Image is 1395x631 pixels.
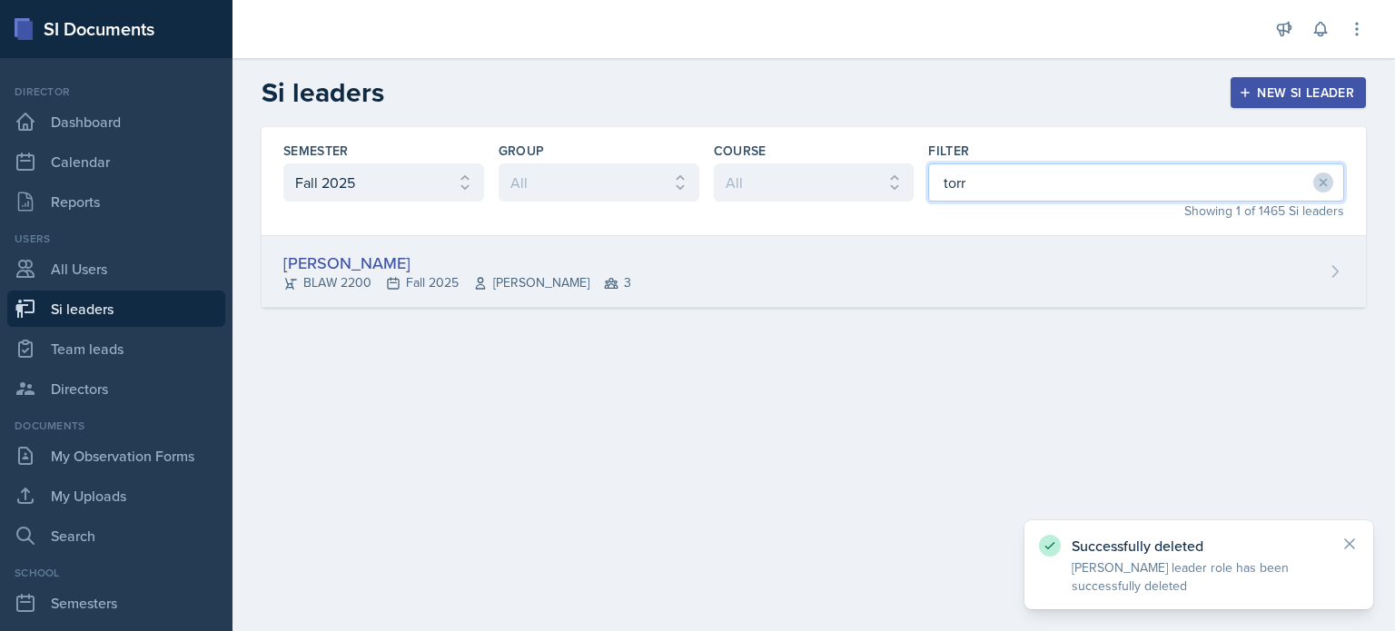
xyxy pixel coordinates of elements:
div: Users [7,231,225,247]
div: Documents [7,418,225,434]
button: New Si leader [1231,77,1366,108]
span: 3 [604,273,631,292]
a: Team leads [7,330,225,367]
a: All Users [7,251,225,287]
label: Course [714,142,767,160]
a: Search [7,518,225,554]
a: Directors [7,370,225,407]
div: BLAW 2200 Fall 2025 [283,273,631,292]
label: Filter [928,142,969,160]
a: Dashboard [7,104,225,140]
div: Showing 1 of 1465 Si leaders [928,202,1344,221]
a: My Observation Forms [7,438,225,474]
a: Si leaders [7,291,225,327]
div: School [7,565,225,581]
label: Group [499,142,545,160]
a: Calendar [7,143,225,180]
p: [PERSON_NAME] leader role has been successfully deleted [1072,558,1326,595]
a: My Uploads [7,478,225,514]
div: New Si leader [1242,85,1354,100]
a: Reports [7,183,225,220]
h2: Si leaders [262,76,384,109]
a: [PERSON_NAME] BLAW 2200Fall 2025[PERSON_NAME] 3 [262,236,1366,308]
p: Successfully deleted [1072,537,1326,555]
span: [PERSON_NAME] [473,273,589,292]
div: [PERSON_NAME] [283,251,631,275]
div: Director [7,84,225,100]
input: Filter [928,163,1344,202]
a: Semesters [7,585,225,621]
label: Semester [283,142,349,160]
